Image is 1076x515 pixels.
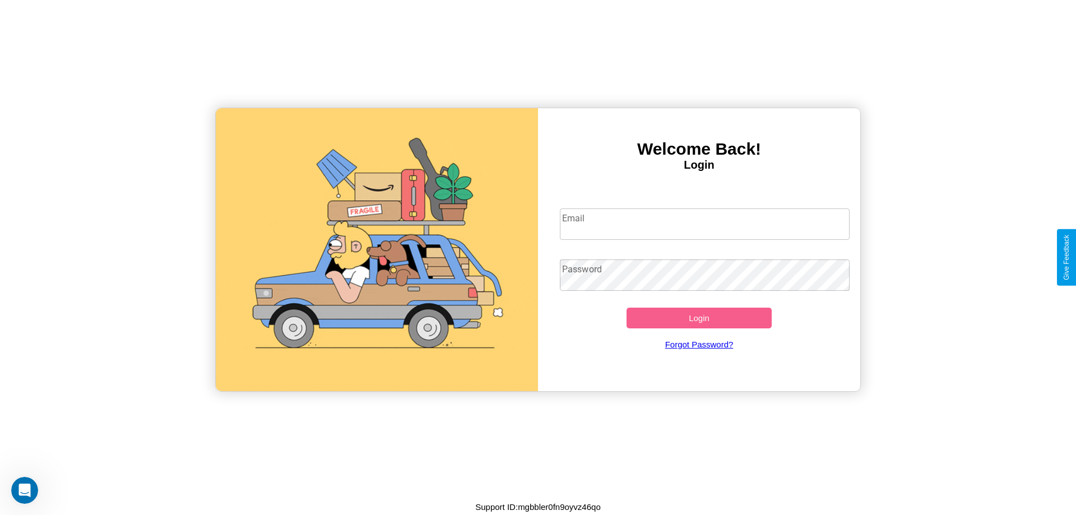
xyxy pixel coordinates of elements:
[475,499,600,514] p: Support ID: mgbbler0fn9oyvz46qo
[216,108,538,391] img: gif
[11,477,38,504] iframe: Intercom live chat
[538,159,860,171] h4: Login
[538,140,860,159] h3: Welcome Back!
[627,308,772,328] button: Login
[1063,235,1070,280] div: Give Feedback
[554,328,845,360] a: Forgot Password?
